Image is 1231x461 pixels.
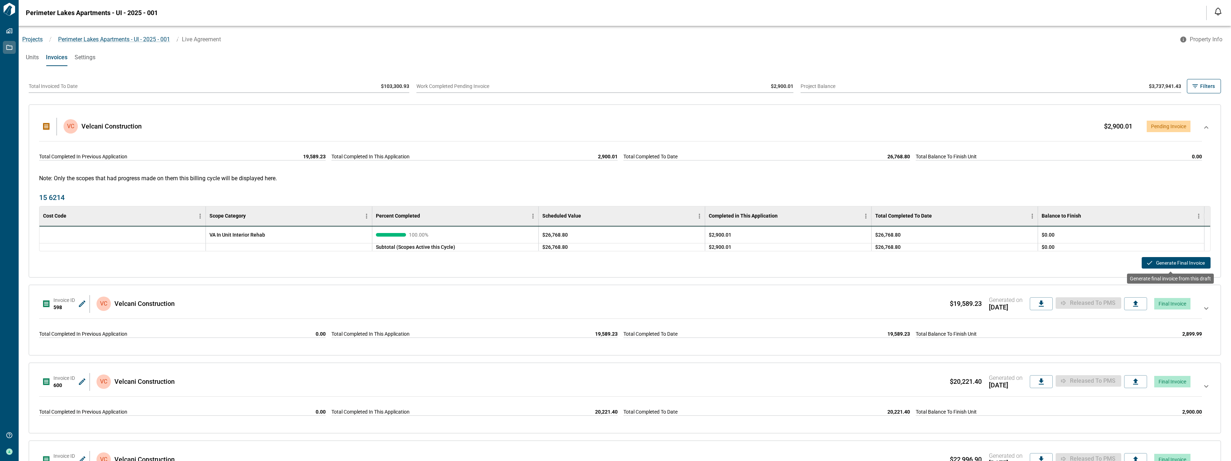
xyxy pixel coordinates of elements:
span: Filters [1200,83,1215,90]
span: 20,221.40 [887,408,910,415]
span: 19,589.23 [887,330,910,337]
span: VA In Unit Interior Rehab [209,231,265,238]
span: $19,589.23 [950,300,982,307]
div: Cost Code [39,206,206,226]
button: Menu [528,211,538,222]
span: Subtotal (Scopes Active this Cycle) [376,244,455,250]
span: Generate final invoice from this draft [1130,276,1211,281]
span: Settings [75,54,95,61]
div: VCVelcani Construction$2,900.01Pending InvoiceTotal Completed In Previous Application19,589.23Tot... [36,111,1213,168]
p: VC [67,122,74,131]
span: Total Completed In Previous Application [39,330,127,337]
div: base tabs [19,49,1231,66]
span: Total Balance To Finish Unit [916,153,977,160]
span: 2,900.00 [1182,408,1202,415]
span: Perimeter Lakes Apartments - UI - 2025 - 001 [26,9,158,17]
button: Menu [1027,211,1038,222]
button: Menu [195,211,206,222]
span: $0.00 [1042,243,1055,251]
div: Scope Category [206,206,372,226]
span: Property Info [1190,36,1222,43]
span: Invoices [46,54,67,61]
button: Sort [932,211,942,221]
button: Menu [361,211,372,222]
span: $2,900.01 [771,83,793,89]
button: Property Info [1175,33,1228,46]
span: Final Invoice [1159,301,1186,307]
span: Total Completed In This Application [331,153,410,160]
div: Scope Category [209,213,246,219]
div: Total Completed To Date [875,213,932,219]
span: Total Completed To Date [623,330,678,337]
button: Open notification feed [1212,6,1224,17]
div: Percent Completed [372,206,539,226]
span: 2,899.99 [1182,330,1202,337]
span: Velcani Construction [81,123,142,130]
span: Total Invoiced To Date [29,83,77,89]
span: Final Invoice [1159,379,1186,385]
button: Menu [860,211,871,222]
span: 19,589.23 [595,330,618,337]
div: Balance to Finish [1038,206,1204,226]
div: Completed in This Application [705,206,872,226]
span: Velcani Construction [114,378,175,385]
button: Menu [1193,211,1204,222]
span: 600 [53,382,62,388]
span: Invoice ID [53,453,75,459]
span: Units [26,54,39,61]
div: Cost Code [43,213,66,219]
span: Total Completed In Previous Application [39,153,127,160]
span: 598 [53,304,62,310]
p: VC [100,377,107,386]
div: Scheduled Value [539,206,705,226]
span: Total Balance To Finish Unit [916,330,977,337]
span: Total Completed In Previous Application [39,408,127,415]
p: Note: Only the scopes that had progress made on them this billing cycle will be displayed here. [39,175,1211,182]
span: Live Agreement [182,36,221,43]
span: [DATE] [989,304,1023,311]
div: Scheduled Value [542,213,581,219]
span: 20,221.40 [595,408,618,415]
span: $2,900.01 [709,231,731,238]
span: [DATE] [989,382,1023,389]
span: Project Balance [801,83,835,89]
span: $26,768.80 [875,231,901,238]
span: $2,900.01 [709,243,731,251]
span: 2,900.01 [598,153,618,160]
span: $103,300.93 [381,83,409,89]
span: $26,768.80 [542,231,568,238]
span: Total Balance To Finish Unit [916,408,977,415]
span: 0.00 [316,330,326,337]
span: Generated on [989,297,1023,304]
span: $26,768.80 [875,243,901,251]
span: 0.00 [1192,153,1202,160]
span: $26,768.80 [542,243,568,251]
div: Completed in This Application [709,213,778,219]
span: 26,768.80 [887,153,910,160]
span: Perimeter Lakes Apartments - UI - 2025 - 001 [58,36,170,43]
span: 15 6214 [39,193,1211,202]
nav: breadcrumb [19,35,1175,44]
button: Menu [694,211,705,222]
button: Filters [1187,79,1221,93]
span: Velcani Construction [114,300,175,307]
div: Percent Completed [376,213,420,219]
span: $20,221.40 [950,378,982,385]
span: Pending Invoice [1151,124,1186,129]
button: Generate Final Invoice [1142,257,1211,269]
div: Invoice ID598VCVelcani Construction$19,589.23Generated on[DATE]Released to PMSFinal InvoiceTotal ... [36,291,1213,349]
div: Balance to Finish [1042,213,1081,219]
span: Generated on [989,374,1023,382]
div: Total Completed To Date [872,206,1038,226]
span: $3,737,941.43 [1149,83,1181,89]
span: $0.00 [1042,231,1055,238]
span: 100.00 % [409,232,430,237]
span: Invoice ID [53,297,75,303]
span: 19,589.23 [303,153,326,160]
div: Invoice ID600VCVelcani Construction$20,221.40Generated on[DATE]Released to PMSFinal InvoiceTotal ... [36,369,1213,427]
span: Total Completed In This Application [331,330,410,337]
a: Projects [22,36,43,43]
span: Generated on [989,452,1023,460]
p: VC [100,299,107,308]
